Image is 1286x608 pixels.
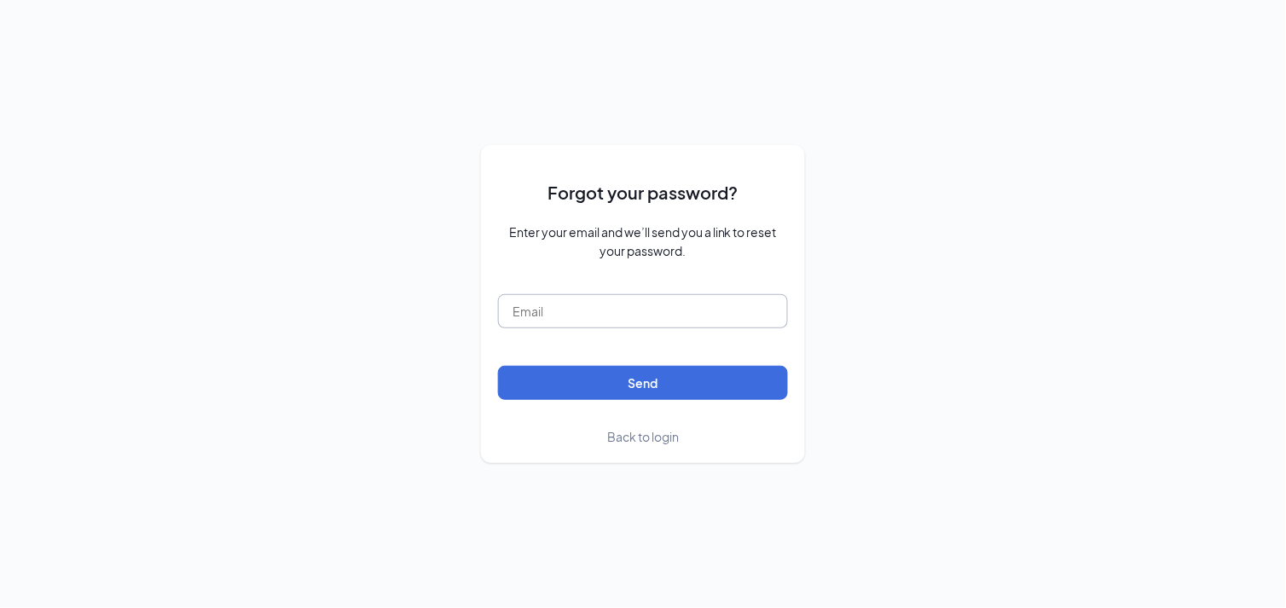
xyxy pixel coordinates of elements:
a: Back to login [607,427,679,446]
span: Back to login [607,429,679,444]
span: Forgot your password? [548,179,739,206]
input: Email [498,294,788,328]
span: Enter your email and we’ll send you a link to reset your password. [498,223,788,260]
button: Send [498,366,788,400]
